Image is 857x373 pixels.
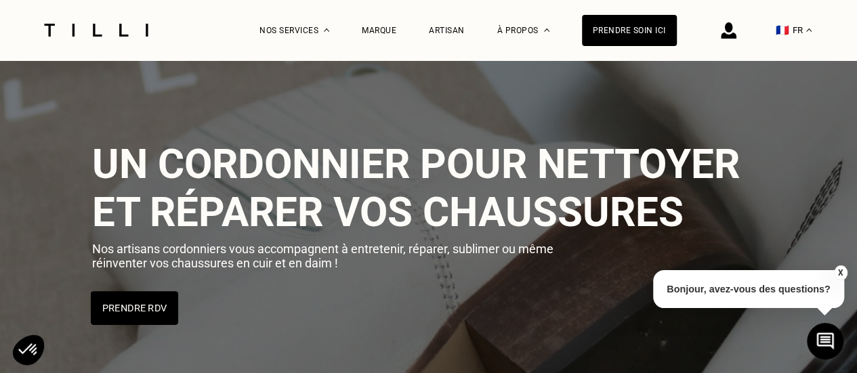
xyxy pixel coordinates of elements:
[92,140,740,188] span: Un cordonnier pour nettoyer
[362,26,396,35] a: Marque
[806,28,812,32] img: menu déroulant
[91,291,178,325] button: Prendre RDV
[544,28,549,32] img: Menu déroulant à propos
[92,242,594,270] p: Nos artisans cordonniers vous accompagnent à entretenir, réparer, sublimer ou même réinventer vos...
[429,26,465,35] a: Artisan
[833,265,847,280] button: X
[324,28,329,32] img: Menu déroulant
[653,270,844,308] p: Bonjour, avez-vous des questions?
[582,15,677,46] a: Prendre soin ici
[776,24,789,37] span: 🇫🇷
[721,22,736,39] img: icône connexion
[39,24,153,37] img: Logo du service de couturière Tilli
[92,188,684,236] span: et réparer vos chaussures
